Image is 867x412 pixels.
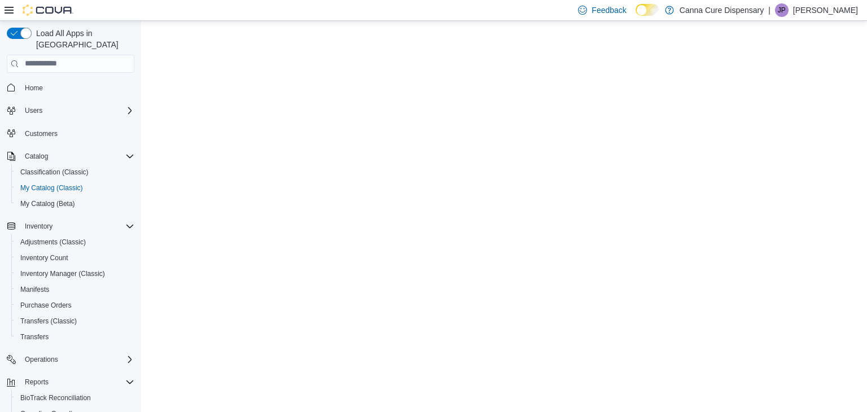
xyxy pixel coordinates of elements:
[11,390,139,406] button: BioTrack Reconciliation
[20,220,57,233] button: Inventory
[775,3,789,17] div: James Pasmore
[16,181,87,195] a: My Catalog (Classic)
[25,378,49,387] span: Reports
[11,180,139,196] button: My Catalog (Classic)
[16,391,134,405] span: BioTrack Reconciliation
[25,106,42,115] span: Users
[16,165,93,179] a: Classification (Classic)
[23,5,73,16] img: Cova
[20,353,134,366] span: Operations
[2,80,139,96] button: Home
[20,393,91,402] span: BioTrack Reconciliation
[20,269,105,278] span: Inventory Manager (Classic)
[16,391,95,405] a: BioTrack Reconciliation
[16,314,134,328] span: Transfers (Classic)
[32,28,134,50] span: Load All Apps in [GEOGRAPHIC_DATA]
[592,5,626,16] span: Feedback
[778,3,786,17] span: JP
[16,165,134,179] span: Classification (Classic)
[11,196,139,212] button: My Catalog (Beta)
[636,4,659,16] input: Dark Mode
[20,353,63,366] button: Operations
[11,282,139,297] button: Manifests
[16,330,134,344] span: Transfers
[680,3,764,17] p: Canna Cure Dispensary
[11,329,139,345] button: Transfers
[20,375,53,389] button: Reports
[20,253,68,262] span: Inventory Count
[793,3,858,17] p: [PERSON_NAME]
[16,299,134,312] span: Purchase Orders
[20,104,47,117] button: Users
[16,330,53,344] a: Transfers
[2,103,139,119] button: Users
[20,81,47,95] a: Home
[11,266,139,282] button: Inventory Manager (Classic)
[16,197,80,211] a: My Catalog (Beta)
[2,374,139,390] button: Reports
[16,283,134,296] span: Manifests
[20,81,134,95] span: Home
[11,313,139,329] button: Transfers (Classic)
[16,181,134,195] span: My Catalog (Classic)
[16,267,110,280] a: Inventory Manager (Classic)
[2,218,139,234] button: Inventory
[20,238,86,247] span: Adjustments (Classic)
[20,317,77,326] span: Transfers (Classic)
[20,183,83,192] span: My Catalog (Classic)
[20,285,49,294] span: Manifests
[16,267,134,280] span: Inventory Manager (Classic)
[16,251,73,265] a: Inventory Count
[16,299,76,312] a: Purchase Orders
[20,332,49,341] span: Transfers
[16,283,54,296] a: Manifests
[11,250,139,266] button: Inventory Count
[20,127,62,141] a: Customers
[20,301,72,310] span: Purchase Orders
[25,355,58,364] span: Operations
[20,168,89,177] span: Classification (Classic)
[20,104,134,117] span: Users
[16,314,81,328] a: Transfers (Classic)
[2,352,139,367] button: Operations
[20,375,134,389] span: Reports
[25,152,48,161] span: Catalog
[16,235,134,249] span: Adjustments (Classic)
[2,148,139,164] button: Catalog
[25,84,43,93] span: Home
[16,197,134,211] span: My Catalog (Beta)
[20,150,52,163] button: Catalog
[11,164,139,180] button: Classification (Classic)
[16,251,134,265] span: Inventory Count
[20,126,134,141] span: Customers
[25,222,52,231] span: Inventory
[11,297,139,313] button: Purchase Orders
[25,129,58,138] span: Customers
[16,235,90,249] a: Adjustments (Classic)
[20,220,134,233] span: Inventory
[20,150,134,163] span: Catalog
[11,234,139,250] button: Adjustments (Classic)
[20,199,75,208] span: My Catalog (Beta)
[2,125,139,142] button: Customers
[768,3,770,17] p: |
